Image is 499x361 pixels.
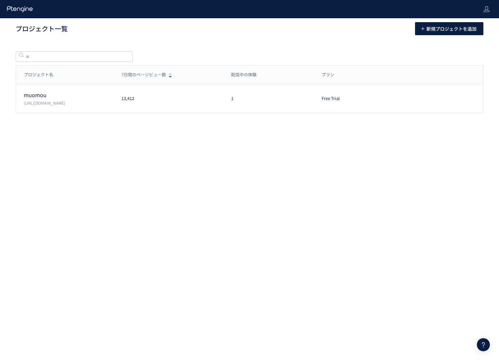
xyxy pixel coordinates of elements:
span: プロジェクト名 [24,72,53,78]
button: 新規プロジェクトを追加 [415,22,483,35]
p: muomou [24,91,114,99]
h1: プロジェクト一覧 [16,24,401,34]
span: プラン [322,72,334,78]
div: 1 [223,95,314,102]
p: https://muo-mou.com/ [24,100,114,106]
span: 7日間のページビュー数 [121,72,166,78]
span: 新規プロジェクトを追加 [426,22,477,35]
div: Free Trial [314,95,386,102]
span: 配信中の体験 [231,72,256,78]
div: 13,412 [114,95,223,102]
